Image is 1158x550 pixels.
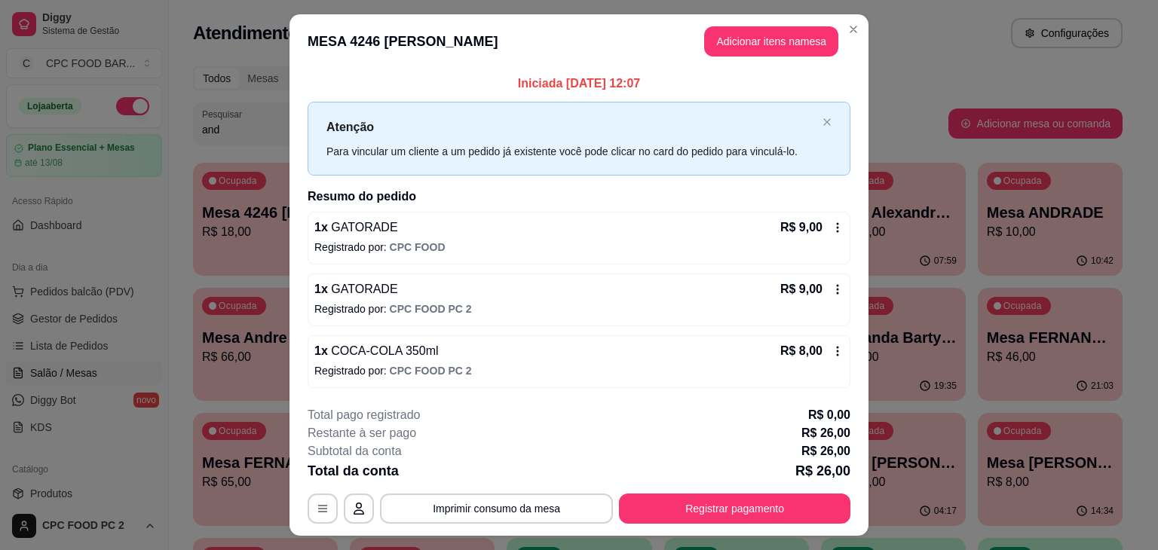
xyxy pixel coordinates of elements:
p: R$ 0,00 [808,406,850,424]
p: R$ 8,00 [780,342,823,360]
button: Registrar pagamento [619,493,850,524]
p: Total pago registrado [308,406,420,424]
p: Registrado por: [314,363,844,378]
span: COCA-COLA 350ml [328,344,439,357]
button: Close [841,17,865,41]
p: Total da conta [308,460,399,481]
p: R$ 26,00 [801,424,850,442]
header: MESA 4246 [PERSON_NAME] [289,14,868,69]
p: Registrado por: [314,240,844,255]
h2: Resumo do pedido [308,188,850,206]
p: Atenção [326,118,816,136]
span: CPC FOOD [390,241,446,253]
p: Iniciada [DATE] 12:07 [308,75,850,93]
p: 1 x [314,342,439,360]
span: GATORADE [328,283,398,295]
p: R$ 26,00 [801,442,850,460]
button: Adicionar itens namesa [704,26,838,57]
p: R$ 9,00 [780,280,823,298]
p: Restante à ser pago [308,424,416,442]
button: close [823,118,832,127]
div: Para vincular um cliente a um pedido já existente você pode clicar no card do pedido para vinculá... [326,143,816,160]
p: R$ 26,00 [795,460,850,481]
p: R$ 9,00 [780,218,823,237]
span: GATORADE [328,221,398,234]
span: CPC FOOD PC 2 [390,365,472,377]
p: Subtotal da conta [308,442,402,460]
p: 1 x [314,218,398,237]
p: 1 x [314,280,398,298]
p: Registrado por: [314,301,844,316]
button: Imprimir consumo da mesa [380,493,613,524]
span: CPC FOOD PC 2 [390,303,472,315]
